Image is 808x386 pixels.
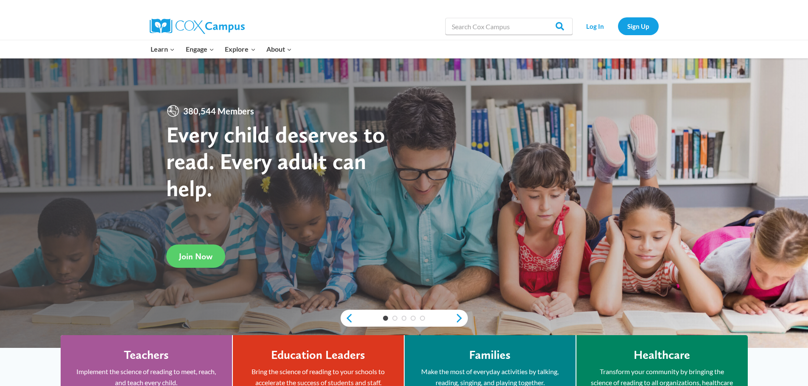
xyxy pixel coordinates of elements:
[455,313,468,323] a: next
[179,251,212,261] span: Join Now
[577,17,614,35] a: Log In
[383,316,388,321] a: 1
[341,310,468,327] div: content slider buttons
[166,121,385,202] strong: Every child deserves to read. Every adult can help.
[411,316,416,321] a: 4
[469,348,511,362] h4: Families
[180,104,257,118] span: 380,544 Members
[445,18,573,35] input: Search Cox Campus
[145,40,297,58] nav: Primary Navigation
[186,44,214,55] span: Engage
[402,316,407,321] a: 3
[166,244,225,268] a: Join Now
[266,44,292,55] span: About
[271,348,365,362] h4: Education Leaders
[225,44,255,55] span: Explore
[151,44,175,55] span: Learn
[392,316,397,321] a: 2
[618,17,659,35] a: Sign Up
[124,348,169,362] h4: Teachers
[420,316,425,321] a: 5
[341,313,353,323] a: previous
[634,348,690,362] h4: Healthcare
[150,19,245,34] img: Cox Campus
[577,17,659,35] nav: Secondary Navigation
